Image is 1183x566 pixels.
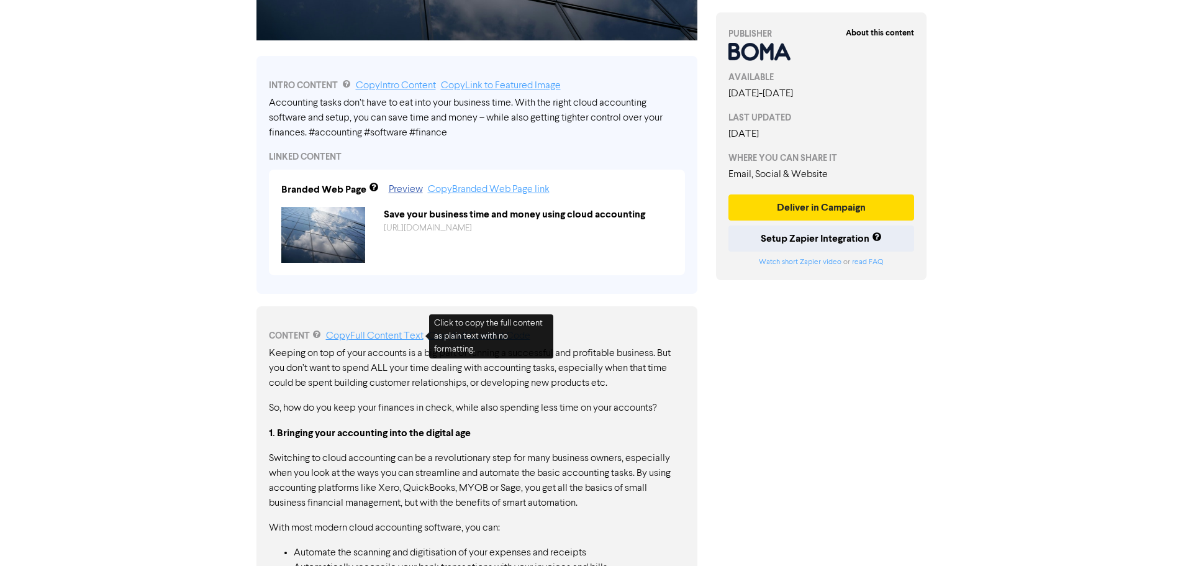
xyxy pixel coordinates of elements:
div: [DATE] - [DATE] [728,86,915,101]
div: LINKED CONTENT [269,150,685,163]
div: PUBLISHER [728,27,915,40]
div: Click to copy the full content as plain text with no formatting. [429,314,553,358]
div: CONTENT [269,329,685,344]
div: or [728,257,915,268]
div: Email, Social & Website [728,167,915,182]
a: Watch short Zapier video [759,258,841,266]
a: Copy Branded Web Page link [428,185,550,194]
button: Deliver in Campaign [728,194,915,221]
a: Preview [389,185,423,194]
a: Copy Link to Featured Image [441,81,561,91]
div: INTRO CONTENT [269,78,685,93]
div: LAST UPDATED [728,111,915,124]
div: [DATE] [728,127,915,142]
a: [URL][DOMAIN_NAME] [384,224,472,232]
button: Setup Zapier Integration [728,226,915,252]
div: AVAILABLE [728,71,915,84]
strong: 1. Bringing your accounting into the digital age [269,427,471,439]
div: https://public2.bomamarketing.com/cp/2WLyGaXBIuGQlOyQxigzMT?sa=gXKXCrF9 [374,222,682,235]
li: Automate the scanning and digitisation of your expenses and receipts [294,545,685,560]
iframe: Chat Widget [1121,506,1183,566]
p: Keeping on top of your accounts is a big part of running a successful and profitable business. Bu... [269,346,685,391]
p: So, how do you keep your finances in check, while also spending less time on your accounts? [269,401,685,416]
div: Branded Web Page [281,182,366,197]
a: Copy Intro Content [356,81,436,91]
p: Switching to cloud accounting can be a revolutionary step for many business owners, especially wh... [269,451,685,511]
div: Accounting tasks don’t have to eat into your business time. With the right cloud accounting softw... [269,96,685,140]
div: Save your business time and money using cloud accounting [374,207,682,222]
p: With most modern cloud accounting software, you can: [269,521,685,536]
a: Copy Full Content Text [326,331,424,341]
a: read FAQ [852,258,883,266]
strong: About this content [846,28,914,38]
div: WHERE YOU CAN SHARE IT [728,152,915,165]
